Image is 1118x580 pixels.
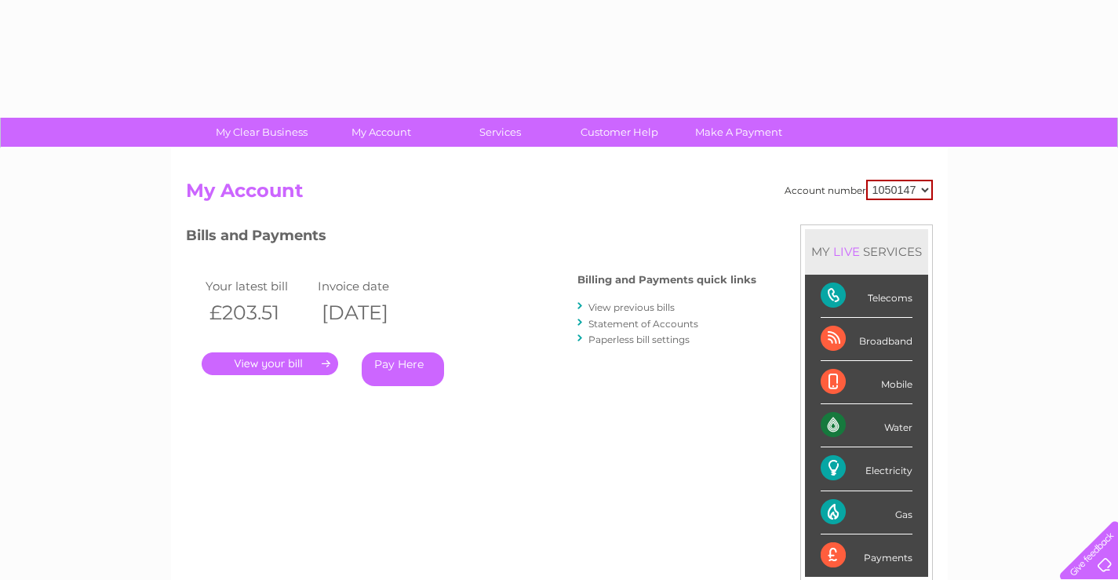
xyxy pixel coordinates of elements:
div: Water [821,404,912,447]
h3: Bills and Payments [186,224,756,252]
a: View previous bills [588,301,675,313]
div: Telecoms [821,275,912,318]
a: Make A Payment [674,118,803,147]
div: Broadband [821,318,912,361]
div: MY SERVICES [805,229,928,274]
a: Pay Here [362,352,444,386]
td: Invoice date [314,275,427,297]
td: Your latest bill [202,275,315,297]
div: LIVE [830,244,863,259]
a: Services [435,118,565,147]
a: . [202,352,338,375]
a: My Clear Business [197,118,326,147]
div: Mobile [821,361,912,404]
a: Customer Help [555,118,684,147]
th: [DATE] [314,297,427,329]
div: Gas [821,491,912,534]
h4: Billing and Payments quick links [577,274,756,286]
a: Statement of Accounts [588,318,698,330]
div: Payments [821,534,912,577]
a: Paperless bill settings [588,334,690,345]
div: Account number [785,180,933,200]
div: Electricity [821,447,912,491]
a: My Account [316,118,446,147]
th: £203.51 [202,297,315,329]
h2: My Account [186,180,933,210]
